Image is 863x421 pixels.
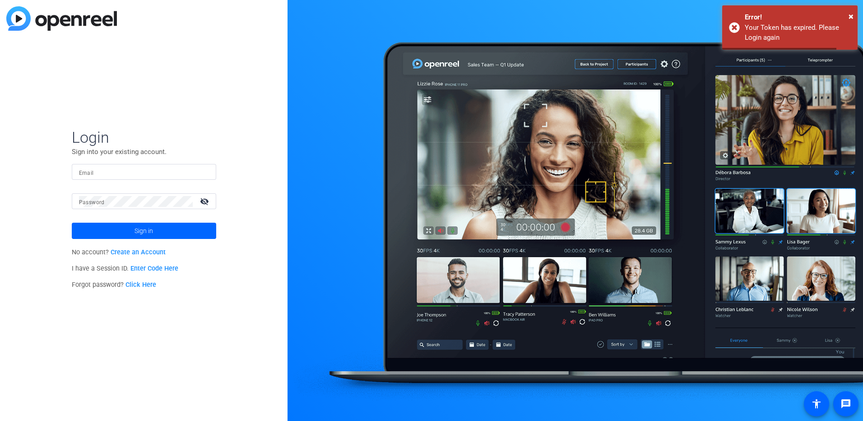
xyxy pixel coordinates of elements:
[79,199,105,206] mat-label: Password
[72,248,166,256] span: No account?
[811,398,822,409] mat-icon: accessibility
[135,220,153,242] span: Sign in
[72,128,216,147] span: Login
[745,12,851,23] div: Error!
[840,398,851,409] mat-icon: message
[130,265,178,272] a: Enter Code Here
[72,281,157,289] span: Forgot password?
[745,23,851,43] div: Your Token has expired. Please Login again
[6,6,117,31] img: blue-gradient.svg
[125,281,156,289] a: Click Here
[195,195,216,208] mat-icon: visibility_off
[849,11,854,22] span: ×
[72,223,216,239] button: Sign in
[72,147,216,157] p: Sign into your existing account.
[111,248,166,256] a: Create an Account
[849,9,854,23] button: Close
[72,265,179,272] span: I have a Session ID.
[79,170,94,176] mat-label: Email
[79,167,209,178] input: Enter Email Address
